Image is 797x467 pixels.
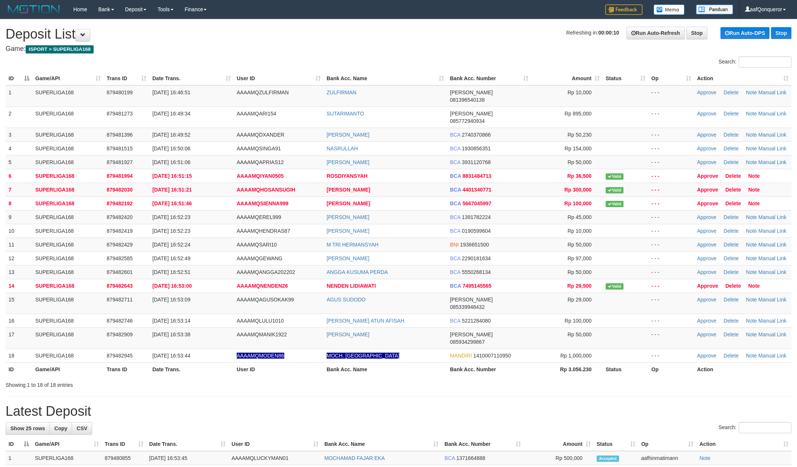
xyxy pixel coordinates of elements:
a: Manual Link [758,318,787,324]
img: panduan.png [696,4,733,14]
a: Show 25 rows [6,422,50,435]
a: Note [746,214,757,220]
a: Stop [771,27,791,39]
span: Rp 50,000 [567,242,592,248]
a: Manual Link [758,242,787,248]
span: [DATE] 16:51:06 [152,159,190,165]
span: Rp 50,000 [567,269,592,275]
td: SUPERLIGA168 [32,210,104,224]
span: 879481396 [107,132,133,138]
input: Search: [739,422,791,433]
span: [DATE] 16:53:09 [152,297,190,303]
td: - - - [648,155,694,169]
span: AAAAMQLULU1010 [237,318,284,324]
td: 2 [6,107,32,128]
a: Copy [49,422,72,435]
span: Copy 1930856351 to clipboard [462,146,491,151]
td: - - - [648,196,694,210]
a: [PERSON_NAME] [327,187,370,193]
span: [DATE] 16:52:23 [152,214,190,220]
span: Rp 29,500 [567,283,592,289]
a: Delete [724,318,739,324]
img: MOTION_logo.png [6,4,62,15]
a: Note [748,200,760,206]
input: Search: [739,56,791,68]
a: Note [746,297,757,303]
a: [PERSON_NAME] [327,228,369,234]
td: SUPERLIGA168 [32,349,104,362]
a: Manual Link [758,228,787,234]
a: Delete [724,159,739,165]
th: Trans ID: activate to sort column ascending [104,72,149,85]
span: Copy [54,425,67,431]
a: Approve [697,332,716,337]
span: Copy 3931120768 to clipboard [462,159,491,165]
th: Bank Acc. Name: activate to sort column ascending [324,72,447,85]
a: MOCH. [GEOGRAPHIC_DATA] [327,353,399,359]
span: MANDIRI [450,353,472,359]
th: Game/API: activate to sort column ascending [32,437,102,451]
th: ID: activate to sort column descending [6,437,32,451]
a: Delete [724,353,739,359]
a: Manual Link [758,132,787,138]
a: NENDEN LIDIAWATI [327,283,376,289]
span: [DATE] 16:51:15 [152,173,192,179]
span: 879482945 [107,353,133,359]
a: Approve [697,297,716,303]
span: Rp 100,000 [565,318,592,324]
a: Delete [724,89,739,95]
td: SUPERLIGA168 [32,251,104,265]
th: User ID: activate to sort column ascending [229,437,321,451]
a: Delete [724,332,739,337]
a: Delete [724,269,739,275]
td: - - - [648,293,694,314]
span: 879482030 [107,187,133,193]
span: Valid transaction [606,187,623,193]
a: Note [746,146,757,151]
td: 4 [6,141,32,155]
span: AAAAMQIYAN0505 [237,173,284,179]
td: 9 [6,210,32,224]
a: SUTARIMANTO [327,111,364,117]
span: 879482711 [107,297,133,303]
span: BCA [450,146,460,151]
span: Refreshing in: [566,30,619,36]
a: Approve [697,255,716,261]
span: Rp 36,500 [567,173,592,179]
a: Manual Link [758,146,787,151]
span: Copy 7495145565 to clipboard [463,283,492,289]
span: 879482643 [107,283,133,289]
a: Note [748,173,760,179]
td: SUPERLIGA168 [32,85,104,107]
a: Note [699,455,710,461]
a: Approve [697,132,716,138]
td: - - - [648,251,694,265]
td: 7 [6,183,32,196]
span: BCA [450,200,461,206]
td: 3 [6,128,32,141]
h4: Game: [6,45,791,53]
a: [PERSON_NAME] ATUN AFISAH [327,318,404,324]
td: - - - [648,349,694,362]
a: Delete [724,214,739,220]
a: Manual Link [758,297,787,303]
span: BCA [450,187,461,193]
span: BCA [450,132,460,138]
span: Nama rekening ada tanda titik/strip, harap diedit [237,353,284,359]
td: - - - [648,314,694,327]
td: - - - [648,224,694,238]
td: - - - [648,128,694,141]
span: Copy 5550268134 to clipboard [462,269,491,275]
td: 8 [6,196,32,210]
a: Approve [697,146,716,151]
a: Note [746,132,757,138]
td: 18 [6,349,32,362]
span: AAAAMQMANIK1922 [237,332,287,337]
span: Rp 50,230 [567,132,592,138]
span: BCA [450,214,460,220]
span: Valid transaction [606,283,623,290]
a: Delete [724,297,739,303]
a: [PERSON_NAME] [327,132,369,138]
span: 879481994 [107,173,133,179]
span: Copy 085772940934 to clipboard [450,118,485,124]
